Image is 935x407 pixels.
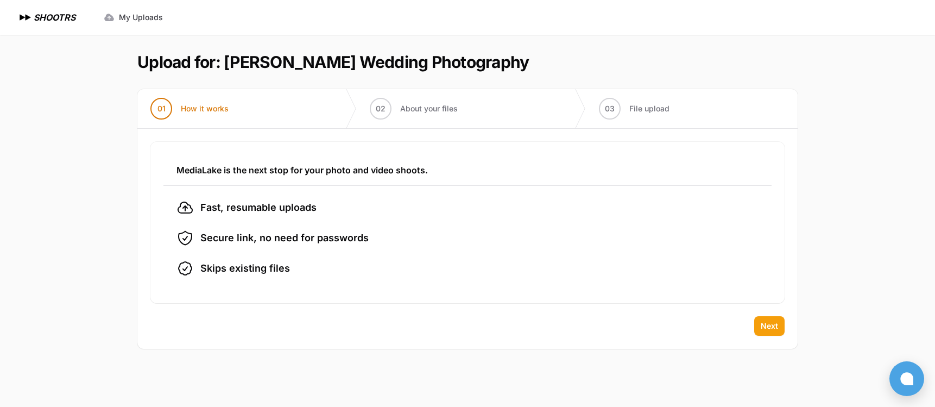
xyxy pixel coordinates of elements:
[34,11,75,24] h1: SHOOTRS
[889,361,924,396] button: Open chat window
[17,11,34,24] img: SHOOTRS
[357,89,471,128] button: 02 About your files
[200,230,369,246] span: Secure link, no need for passwords
[137,52,529,72] h1: Upload for: [PERSON_NAME] Wedding Photography
[761,321,778,331] span: Next
[157,103,166,114] span: 01
[181,103,229,114] span: How it works
[376,103,386,114] span: 02
[97,8,169,27] a: My Uploads
[119,12,163,23] span: My Uploads
[17,11,75,24] a: SHOOTRS SHOOTRS
[176,164,759,177] h3: MediaLake is the next stop for your photo and video shoots.
[629,103,669,114] span: File upload
[200,200,317,215] span: Fast, resumable uploads
[200,261,290,276] span: Skips existing files
[754,316,785,336] button: Next
[586,89,683,128] button: 03 File upload
[137,89,242,128] button: 01 How it works
[605,103,615,114] span: 03
[400,103,458,114] span: About your files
